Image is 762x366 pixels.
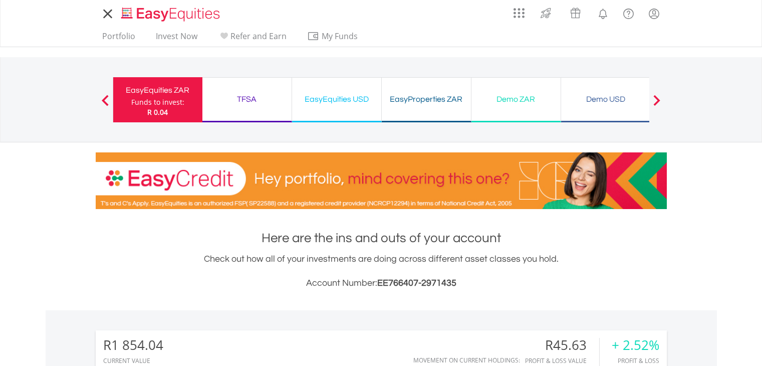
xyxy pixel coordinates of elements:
div: + 2.52% [612,338,659,352]
img: grid-menu-icon.svg [514,8,525,19]
div: TFSA [208,92,286,106]
div: Profit & Loss Value [525,357,599,364]
a: AppsGrid [507,3,531,19]
div: Demo USD [567,92,644,106]
span: R 0.04 [147,107,168,117]
span: Refer and Earn [230,31,287,42]
a: FAQ's and Support [616,3,641,23]
div: EasyProperties ZAR [388,92,465,106]
img: thrive-v2.svg [538,5,554,21]
a: Invest Now [152,31,201,47]
img: EasyEquities_Logo.png [119,6,224,23]
div: Check out how all of your investments are doing across different asset classes you hold. [96,252,667,290]
div: R1 854.04 [103,338,163,352]
div: CURRENT VALUE [103,357,163,364]
button: Next [647,100,667,110]
a: Vouchers [561,3,590,21]
div: Funds to invest: [131,97,184,107]
a: Portfolio [98,31,139,47]
a: Home page [117,3,224,23]
div: R45.63 [525,338,599,352]
img: vouchers-v2.svg [567,5,584,21]
div: EasyEquities USD [298,92,375,106]
div: Profit & Loss [612,357,659,364]
div: EasyEquities ZAR [119,83,196,97]
a: Refer and Earn [214,31,291,47]
div: Movement on Current Holdings: [413,357,520,363]
a: Notifications [590,3,616,23]
a: My Profile [641,3,667,25]
span: My Funds [307,30,373,43]
img: EasyCredit Promotion Banner [96,152,667,209]
button: Previous [95,100,115,110]
div: Demo ZAR [477,92,555,106]
h1: Here are the ins and outs of your account [96,229,667,247]
h3: Account Number: [96,276,667,290]
span: EE766407-2971435 [377,278,456,288]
